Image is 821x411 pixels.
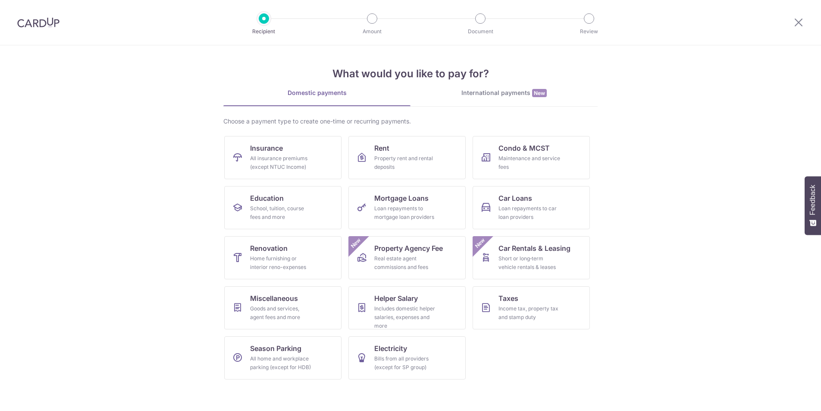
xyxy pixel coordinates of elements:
div: Real estate agent commissions and fees [374,254,436,272]
div: Choose a payment type to create one-time or recurring payments. [223,117,598,126]
span: Miscellaneous [250,293,298,304]
a: Mortgage LoansLoan repayments to mortgage loan providers [348,186,466,229]
div: Domestic payments [223,89,410,97]
a: EducationSchool, tuition, course fees and more [224,186,342,229]
p: Amount [340,27,404,36]
div: Maintenance and service fees [498,154,561,171]
p: Review [557,27,621,36]
span: Car Loans [498,193,532,203]
span: Insurance [250,143,283,153]
div: Property rent and rental deposits [374,154,436,171]
span: Rent [374,143,389,153]
a: Helper SalaryIncludes domestic helper salaries, expenses and more [348,286,466,329]
div: All insurance premiums (except NTUC Income) [250,154,312,171]
a: ElectricityBills from all providers (except for SP group) [348,336,466,379]
a: Car Rentals & LeasingShort or long‑term vehicle rentals & leasesNew [473,236,590,279]
span: Electricity [374,343,407,354]
span: Property Agency Fee [374,243,443,253]
span: Mortgage Loans [374,193,429,203]
div: Loan repayments to mortgage loan providers [374,204,436,221]
div: Home furnishing or interior reno-expenses [250,254,312,272]
a: Car LoansLoan repayments to car loan providers [473,186,590,229]
span: New [473,236,487,250]
div: School, tuition, course fees and more [250,204,312,221]
div: International payments [410,89,598,98]
span: Helper Salary [374,293,418,304]
div: Short or long‑term vehicle rentals & leases [498,254,561,272]
p: Document [448,27,512,36]
h4: What would you like to pay for? [223,66,598,82]
button: Feedback - Show survey [805,176,821,235]
div: Loan repayments to car loan providers [498,204,561,221]
div: Income tax, property tax and stamp duty [498,304,561,322]
span: Taxes [498,293,518,304]
span: Education [250,193,284,203]
span: Renovation [250,243,288,253]
div: Goods and services, agent fees and more [250,304,312,322]
a: RentProperty rent and rental deposits [348,136,466,179]
span: Feedback [809,185,817,215]
div: All home and workplace parking (except for HDB) [250,354,312,372]
img: CardUp [17,17,60,28]
a: Condo & MCSTMaintenance and service fees [473,136,590,179]
span: New [349,236,363,250]
div: Bills from all providers (except for SP group) [374,354,436,372]
span: Condo & MCST [498,143,550,153]
a: RenovationHome furnishing or interior reno-expenses [224,236,342,279]
p: Recipient [232,27,296,36]
a: Season ParkingAll home and workplace parking (except for HDB) [224,336,342,379]
a: MiscellaneousGoods and services, agent fees and more [224,286,342,329]
div: Includes domestic helper salaries, expenses and more [374,304,436,330]
span: Car Rentals & Leasing [498,243,570,253]
span: Season Parking [250,343,301,354]
a: InsuranceAll insurance premiums (except NTUC Income) [224,136,342,179]
a: TaxesIncome tax, property tax and stamp duty [473,286,590,329]
a: Property Agency FeeReal estate agent commissions and feesNew [348,236,466,279]
span: New [532,89,547,97]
